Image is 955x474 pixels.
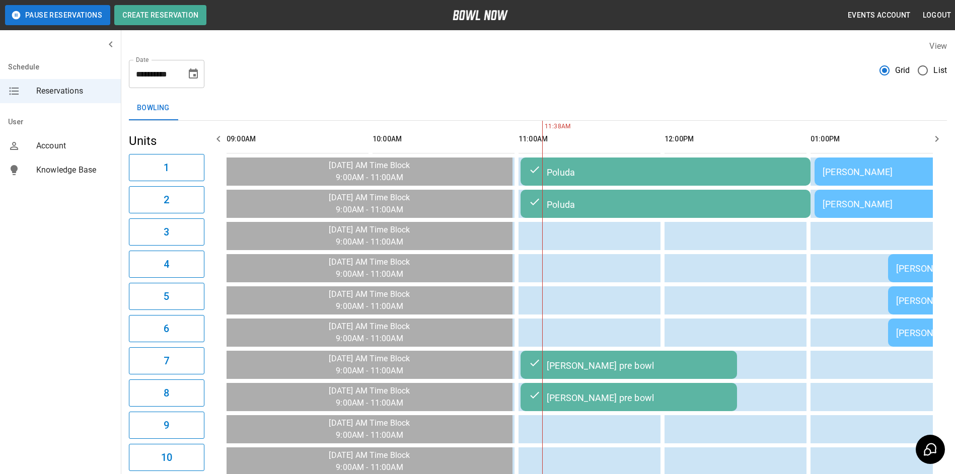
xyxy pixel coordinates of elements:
[919,6,955,25] button: Logout
[665,125,806,153] th: 12:00PM
[529,198,802,210] div: Poluda
[164,192,169,208] h6: 2
[129,96,947,120] div: inventory tabs
[183,64,203,84] button: Choose date, selected date is Sep 21, 2025
[164,256,169,272] h6: 4
[373,125,515,153] th: 10:00AM
[36,140,113,152] span: Account
[529,166,802,178] div: Poluda
[129,133,204,149] h5: Units
[5,5,110,25] button: Pause Reservations
[129,412,204,439] button: 9
[453,10,508,20] img: logo
[129,154,204,181] button: 1
[227,125,369,153] th: 09:00AM
[164,321,169,337] h6: 6
[164,417,169,433] h6: 9
[129,444,204,471] button: 10
[36,85,113,97] span: Reservations
[129,218,204,246] button: 3
[129,283,204,310] button: 5
[161,449,172,465] h6: 10
[933,64,947,76] span: List
[114,5,206,25] button: Create Reservation
[164,224,169,240] h6: 3
[164,288,169,304] h6: 5
[36,164,113,176] span: Knowledge Base
[164,353,169,369] h6: 7
[929,41,947,51] label: View
[129,379,204,407] button: 8
[129,347,204,374] button: 7
[542,122,545,132] span: 11:38AM
[164,385,169,401] h6: 8
[129,96,178,120] button: Bowling
[129,315,204,342] button: 6
[844,6,915,25] button: Events Account
[164,160,169,176] h6: 1
[519,125,660,153] th: 11:00AM
[529,391,729,403] div: [PERSON_NAME] pre bowl
[129,251,204,278] button: 4
[129,186,204,213] button: 2
[529,359,729,371] div: [PERSON_NAME] pre bowl
[895,64,910,76] span: Grid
